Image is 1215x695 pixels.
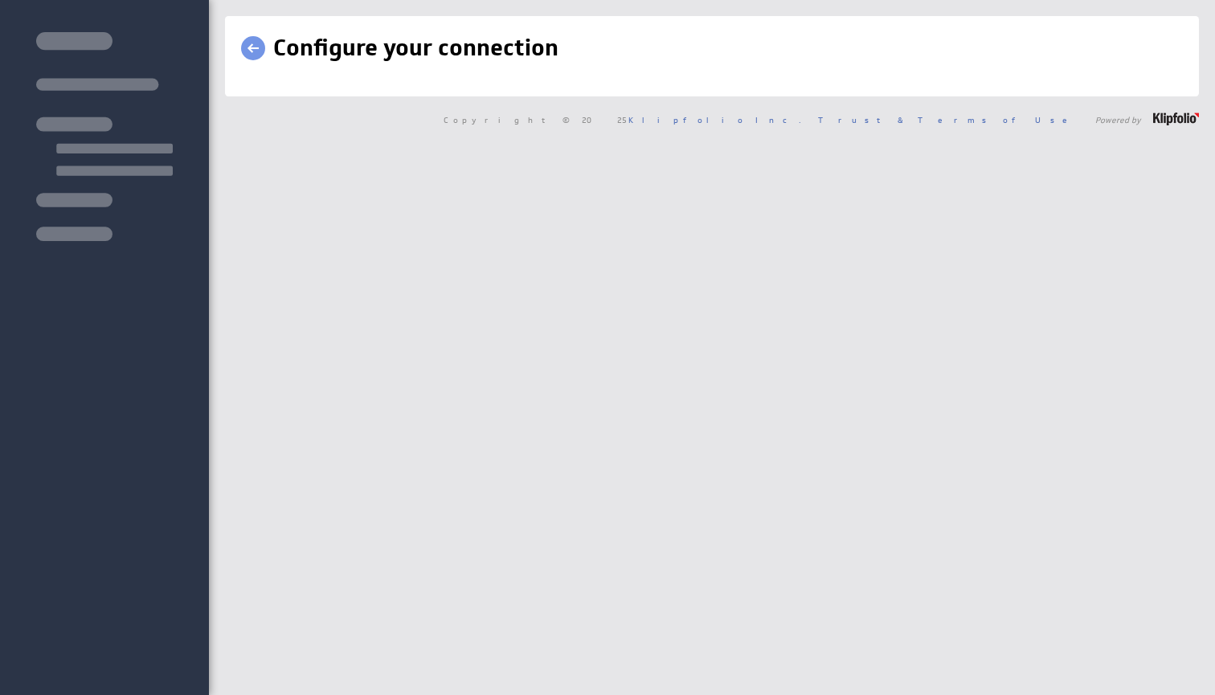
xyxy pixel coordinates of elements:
a: Trust & Terms of Use [818,114,1078,125]
h1: Configure your connection [273,32,558,64]
img: logo-footer.png [1153,112,1199,125]
img: skeleton-sidenav.svg [36,32,173,241]
span: Copyright © 2025 [444,116,801,124]
a: Klipfolio Inc. [628,114,801,125]
span: Powered by [1095,116,1141,124]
